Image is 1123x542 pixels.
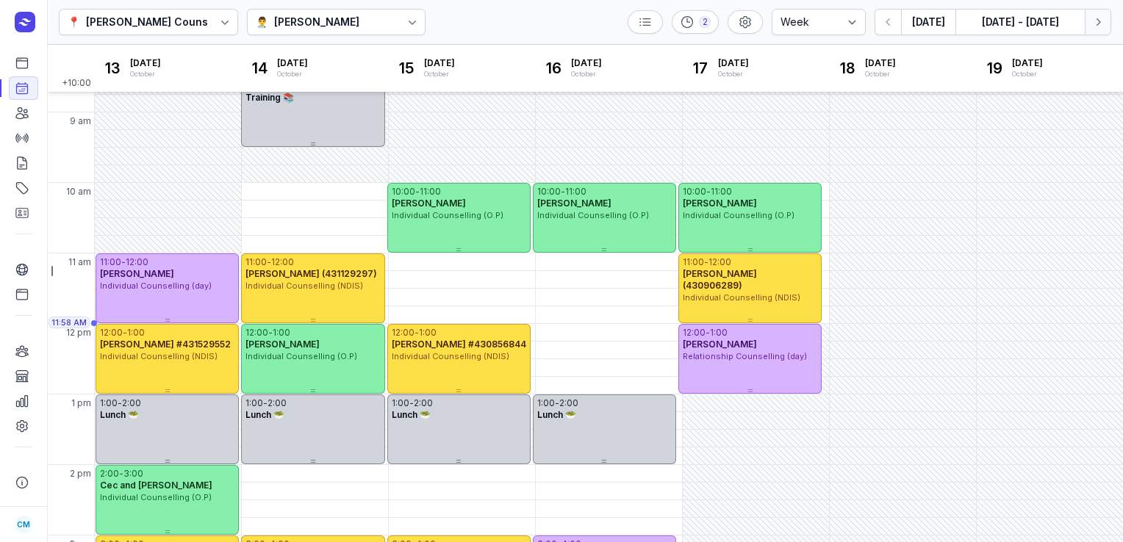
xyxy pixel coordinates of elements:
[1012,69,1043,79] div: October
[66,327,91,339] span: 12 pm
[268,327,273,339] div: -
[718,57,749,69] span: [DATE]
[245,268,377,279] span: [PERSON_NAME] (431129297)
[409,397,414,409] div: -
[267,256,271,268] div: -
[392,339,526,350] span: [PERSON_NAME] #430856844
[983,57,1006,80] div: 19
[708,256,731,268] div: 12:00
[415,327,419,339] div: -
[392,210,503,220] span: Individual Counselling (O.P)
[865,57,896,69] span: [DATE]
[565,186,586,198] div: 11:00
[100,480,212,491] span: Cec and [PERSON_NAME]
[683,186,706,198] div: 10:00
[123,468,143,480] div: 3:00
[704,256,708,268] div: -
[415,186,420,198] div: -
[248,57,271,80] div: 14
[414,397,433,409] div: 2:00
[100,409,139,420] span: Lunch 🥗
[245,327,268,339] div: 12:00
[424,57,455,69] span: [DATE]
[955,9,1085,35] button: [DATE] - [DATE]
[683,327,706,339] div: 12:00
[683,198,757,209] span: [PERSON_NAME]
[699,16,711,28] div: 2
[100,351,218,361] span: Individual Counselling (NDIS)
[121,256,126,268] div: -
[392,186,415,198] div: 10:00
[711,186,732,198] div: 11:00
[100,468,119,480] div: 2:00
[419,327,437,339] div: 1:00
[537,186,561,198] div: 10:00
[118,397,122,409] div: -
[571,69,602,79] div: October
[277,69,308,79] div: October
[70,468,91,480] span: 2 pm
[100,256,121,268] div: 11:00
[86,13,237,31] div: [PERSON_NAME] Counselling
[70,115,91,127] span: 9 am
[392,351,509,361] span: Individual Counselling (NDIS)
[706,186,711,198] div: -
[392,198,466,209] span: [PERSON_NAME]
[537,397,555,409] div: 1:00
[561,186,565,198] div: -
[100,268,174,279] span: [PERSON_NAME]
[245,339,320,350] span: [PERSON_NAME]
[271,256,294,268] div: 12:00
[68,256,91,268] span: 11 am
[245,92,294,103] span: Training 📚
[689,57,712,80] div: 17
[62,77,94,92] span: +10:00
[245,281,363,291] span: Individual Counselling (NDIS)
[683,339,757,350] span: [PERSON_NAME]
[392,327,415,339] div: 12:00
[263,397,268,409] div: -
[71,397,91,409] span: 1 pm
[100,327,123,339] div: 12:00
[100,492,212,502] span: Individual Counselling (O.P)
[537,198,611,209] span: [PERSON_NAME]
[100,281,212,291] span: Individual Counselling (day)
[559,397,578,409] div: 2:00
[901,9,955,35] button: [DATE]
[537,409,576,420] span: Lunch 🥗
[395,57,418,80] div: 15
[273,327,290,339] div: 1:00
[571,57,602,69] span: [DATE]
[245,409,284,420] span: Lunch 🥗
[392,397,409,409] div: 1:00
[1012,57,1043,69] span: [DATE]
[130,57,161,69] span: [DATE]
[66,186,91,198] span: 10 am
[100,339,231,350] span: [PERSON_NAME] #431529552
[101,57,124,80] div: 13
[683,210,794,220] span: Individual Counselling (O.P)
[100,397,118,409] div: 1:00
[836,57,859,80] div: 18
[710,327,728,339] div: 1:00
[68,13,80,31] div: 📍
[277,57,308,69] span: [DATE]
[130,69,161,79] div: October
[17,516,30,533] span: CM
[718,69,749,79] div: October
[274,13,359,31] div: [PERSON_NAME]
[245,351,357,361] span: Individual Counselling (O.P)
[123,327,127,339] div: -
[119,468,123,480] div: -
[683,256,704,268] div: 11:00
[555,397,559,409] div: -
[865,69,896,79] div: October
[51,317,87,328] span: 11:58 AM
[127,327,145,339] div: 1:00
[245,256,267,268] div: 11:00
[683,292,800,303] span: Individual Counselling (NDIS)
[126,256,148,268] div: 12:00
[683,268,757,291] span: [PERSON_NAME] (430906289)
[245,397,263,409] div: 1:00
[537,210,649,220] span: Individual Counselling (O.P)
